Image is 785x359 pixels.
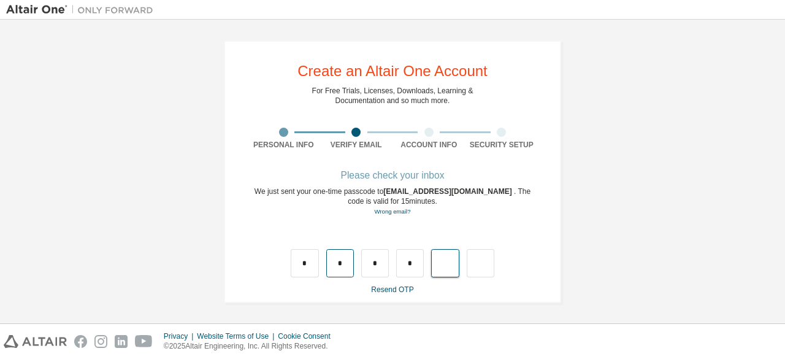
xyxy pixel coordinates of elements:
div: Cookie Consent [278,331,337,341]
div: Account Info [392,140,465,150]
img: linkedin.svg [115,335,128,348]
div: Website Terms of Use [197,331,278,341]
div: Create an Altair One Account [297,64,488,79]
div: Security Setup [465,140,538,150]
img: instagram.svg [94,335,107,348]
div: Verify Email [320,140,393,150]
img: Altair One [6,4,159,16]
img: altair_logo.svg [4,335,67,348]
img: facebook.svg [74,335,87,348]
div: Please check your inbox [247,172,538,179]
div: Personal Info [247,140,320,150]
a: Go back to the registration form [374,208,410,215]
img: youtube.svg [135,335,153,348]
div: We just sent your one-time passcode to . The code is valid for 15 minutes. [247,187,538,217]
div: Privacy [164,331,197,341]
p: © 2025 Altair Engineering, Inc. All Rights Reserved. [164,341,338,352]
a: Resend OTP [371,285,413,294]
span: [EMAIL_ADDRESS][DOMAIN_NAME] [383,187,514,196]
div: For Free Trials, Licenses, Downloads, Learning & Documentation and so much more. [312,86,473,106]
